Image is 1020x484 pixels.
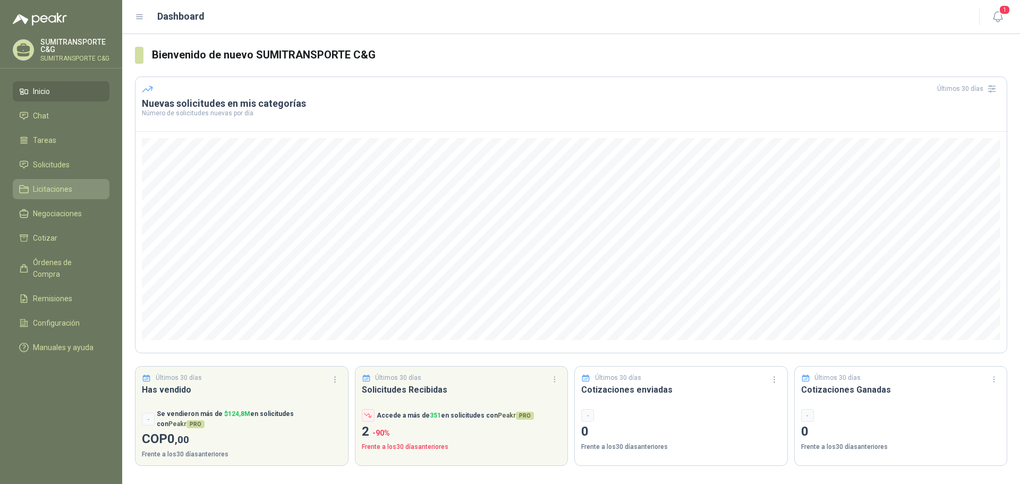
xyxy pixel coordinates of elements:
span: Cotizar [33,232,57,244]
span: Configuración [33,317,80,329]
span: -90 % [372,429,390,437]
p: 0 [581,422,781,442]
h3: Has vendido [142,383,342,396]
p: Frente a los 30 días anteriores [142,449,342,460]
span: Manuales y ayuda [33,342,93,353]
span: Licitaciones [33,183,72,195]
span: Peakr [498,412,534,419]
span: Chat [33,110,49,122]
span: Inicio [33,86,50,97]
div: - [142,413,155,426]
span: Solicitudes [33,159,70,171]
p: Frente a los 30 días anteriores [362,442,562,452]
p: Frente a los 30 días anteriores [581,442,781,452]
a: Manuales y ayuda [13,337,109,358]
a: Chat [13,106,109,126]
a: Cotizar [13,228,109,248]
p: SUMITRANSPORTE C&G [40,38,109,53]
div: - [581,409,594,422]
p: Accede a más de en solicitudes con [377,411,534,421]
span: 351 [430,412,441,419]
span: ,00 [175,434,189,446]
span: 0 [167,431,189,446]
p: Últimos 30 días [814,373,861,383]
span: Negociaciones [33,208,82,219]
h3: Cotizaciones Ganadas [801,383,1001,396]
h3: Nuevas solicitudes en mis categorías [142,97,1000,110]
p: SUMITRANSPORTE C&G [40,55,109,62]
a: Negociaciones [13,203,109,224]
p: Últimos 30 días [156,373,202,383]
div: - [801,409,814,422]
h3: Bienvenido de nuevo SUMITRANSPORTE C&G [152,47,1007,63]
a: Remisiones [13,288,109,309]
p: Últimos 30 días [595,373,641,383]
h3: Solicitudes Recibidas [362,383,562,396]
img: Logo peakr [13,13,67,26]
a: Configuración [13,313,109,333]
p: 0 [801,422,1001,442]
a: Solicitudes [13,155,109,175]
a: Órdenes de Compra [13,252,109,284]
h3: Cotizaciones enviadas [581,383,781,396]
p: Últimos 30 días [375,373,421,383]
span: Peakr [168,420,205,428]
span: Tareas [33,134,56,146]
a: Tareas [13,130,109,150]
span: 1 [999,5,1010,15]
h1: Dashboard [157,9,205,24]
span: PRO [186,420,205,428]
div: Últimos 30 días [937,80,1000,97]
p: Frente a los 30 días anteriores [801,442,1001,452]
span: Órdenes de Compra [33,257,99,280]
p: COP [142,429,342,449]
a: Inicio [13,81,109,101]
a: Licitaciones [13,179,109,199]
span: PRO [516,412,534,420]
span: Remisiones [33,293,72,304]
p: Número de solicitudes nuevas por día [142,110,1000,116]
p: Se vendieron más de en solicitudes con [157,409,342,429]
span: $ 124,8M [224,410,250,418]
button: 1 [988,7,1007,27]
p: 2 [362,422,562,442]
